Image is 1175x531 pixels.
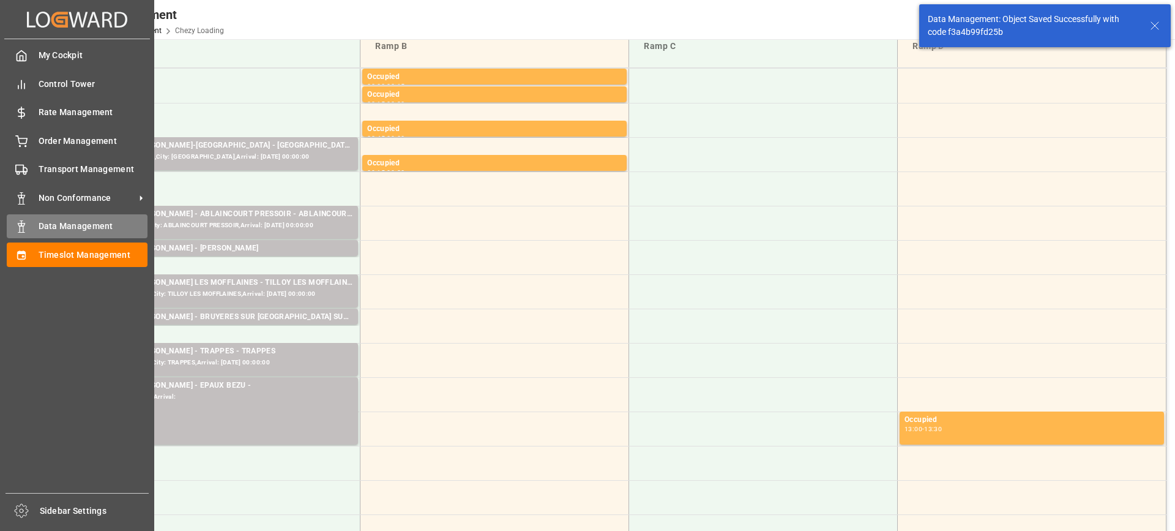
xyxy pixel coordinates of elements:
[7,243,147,266] a: Timeslot Management
[7,157,147,181] a: Transport Management
[367,170,385,175] div: 09:15
[39,135,148,148] span: Order Management
[387,170,405,175] div: 09:30
[367,89,622,101] div: Occupied
[370,35,619,58] div: Ramp B
[99,277,353,289] div: Transport [PERSON_NAME] LES MOFFLAINES - TILLOY LES MOFFLAINES
[385,83,387,89] div: -
[905,426,922,432] div: 13:00
[385,101,387,107] div: -
[924,426,942,432] div: 13:30
[99,358,353,368] div: Pallets: 3,TU: 123,City: TRAPPES,Arrival: [DATE] 00:00:00
[908,35,1156,58] div: Ramp D
[367,83,385,89] div: 08:00
[928,13,1138,39] div: Data Management: Object Saved Successfully with code f3a4b99fd25b
[367,101,385,107] div: 08:15
[385,170,387,175] div: -
[387,135,405,141] div: 09:00
[39,163,148,176] span: Transport Management
[367,71,622,83] div: Occupied
[39,220,148,233] span: Data Management
[385,135,387,141] div: -
[39,249,148,262] span: Timeslot Management
[40,505,149,518] span: Sidebar Settings
[387,101,405,107] div: 08:30
[639,35,887,58] div: Ramp C
[99,392,353,402] div: Pallets: ,TU: ,City: ,Arrival:
[39,49,148,62] span: My Cockpit
[39,78,148,91] span: Control Tower
[99,323,353,334] div: Pallets: ,TU: 116,City: [GEOGRAPHIC_DATA],Arrival: [DATE] 00:00:00
[99,289,353,299] div: Pallets: 8,TU: 411,City: TILLOY LES MOFFLAINES,Arrival: [DATE] 00:00:00
[99,140,353,152] div: Transport [PERSON_NAME]-[GEOGRAPHIC_DATA] - [GEOGRAPHIC_DATA]-[GEOGRAPHIC_DATA]
[99,380,353,392] div: Transport [PERSON_NAME] - EPAUX BEZU -
[905,414,1159,426] div: Occupied
[99,255,353,265] div: Pallets: 1,TU: 9,City: [GEOGRAPHIC_DATA],Arrival: [DATE] 00:00:00
[99,345,353,358] div: Transport [PERSON_NAME] - TRAPPES - TRAPPES
[7,214,147,238] a: Data Management
[102,35,350,58] div: Ramp A
[7,43,147,67] a: My Cockpit
[99,152,353,162] div: Pallets: 11,TU: 532,City: [GEOGRAPHIC_DATA],Arrival: [DATE] 00:00:00
[7,72,147,96] a: Control Tower
[387,83,405,89] div: 08:15
[39,106,148,119] span: Rate Management
[367,123,622,135] div: Occupied
[99,208,353,220] div: Transport [PERSON_NAME] - ABLAINCOURT PRESSOIR - ABLAINCOURT PRESSOIR
[7,100,147,124] a: Rate Management
[7,129,147,153] a: Order Management
[99,243,353,255] div: Transport [PERSON_NAME] - [PERSON_NAME]
[99,220,353,231] div: Pallets: 3,TU: 30,City: ABLAINCOURT PRESSOIR,Arrival: [DATE] 00:00:00
[922,426,924,432] div: -
[367,135,385,141] div: 08:45
[99,311,353,323] div: Transport [PERSON_NAME] - BRUYERES SUR [GEOGRAPHIC_DATA] SUR [GEOGRAPHIC_DATA]
[39,192,135,205] span: Non Conformance
[367,157,622,170] div: Occupied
